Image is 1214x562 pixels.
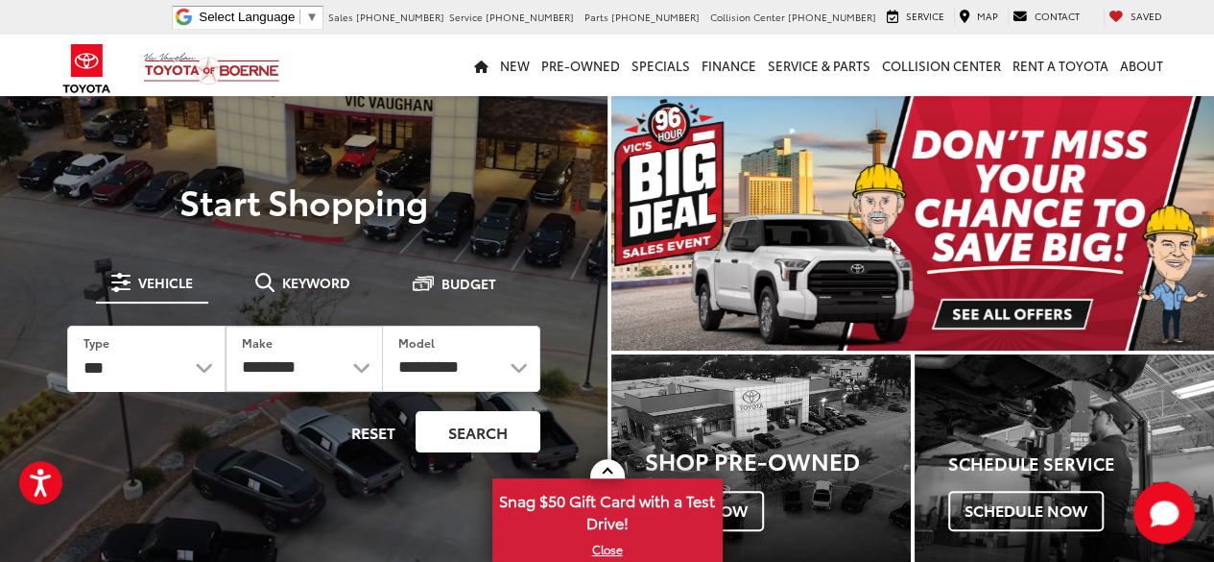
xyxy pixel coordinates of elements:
a: Service & Parts: Opens in a new tab [762,35,876,96]
span: [PHONE_NUMBER] [788,10,876,24]
a: Map [954,9,1003,26]
a: Collision Center [876,35,1007,96]
span: Sales [328,10,353,24]
a: Contact [1008,9,1084,26]
span: Parts [584,10,608,24]
button: Search [416,411,540,452]
h3: Shop Pre-Owned [645,448,911,473]
span: [PHONE_NUMBER] [611,10,700,24]
span: Map [977,9,998,23]
span: Service [449,10,483,24]
button: Reset [335,411,412,452]
a: Rent a Toyota [1007,35,1114,96]
img: Toyota [51,37,123,100]
span: [PHONE_NUMBER] [356,10,444,24]
span: Schedule Now [948,491,1104,531]
svg: Start Chat [1133,482,1195,544]
a: My Saved Vehicles [1104,9,1167,26]
button: Toggle Chat Window [1133,482,1195,544]
a: About [1114,35,1169,96]
a: Select Language​ [199,10,318,24]
label: Make [242,334,273,351]
label: Type [83,334,109,351]
a: Specials [626,35,696,96]
p: Start Shopping [40,182,567,220]
img: Vic Vaughan Toyota of Boerne [143,52,280,86]
a: Pre-Owned [536,35,626,96]
span: Budget [441,277,496,290]
span: Contact [1035,9,1080,23]
span: Select Language [199,10,295,24]
span: Saved [1131,9,1162,23]
a: Home [468,35,494,96]
span: ▼ [305,10,318,24]
h4: Schedule Service [948,454,1214,474]
span: Vehicle [138,276,193,289]
label: Model [398,334,435,351]
a: New [494,35,536,96]
span: Collision Center [710,10,785,24]
span: Snag $50 Gift Card with a Test Drive! [494,480,721,539]
a: Finance [696,35,762,96]
a: Service [882,9,949,26]
span: Service [906,9,944,23]
span: Keyword [282,276,350,289]
span: [PHONE_NUMBER] [486,10,574,24]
